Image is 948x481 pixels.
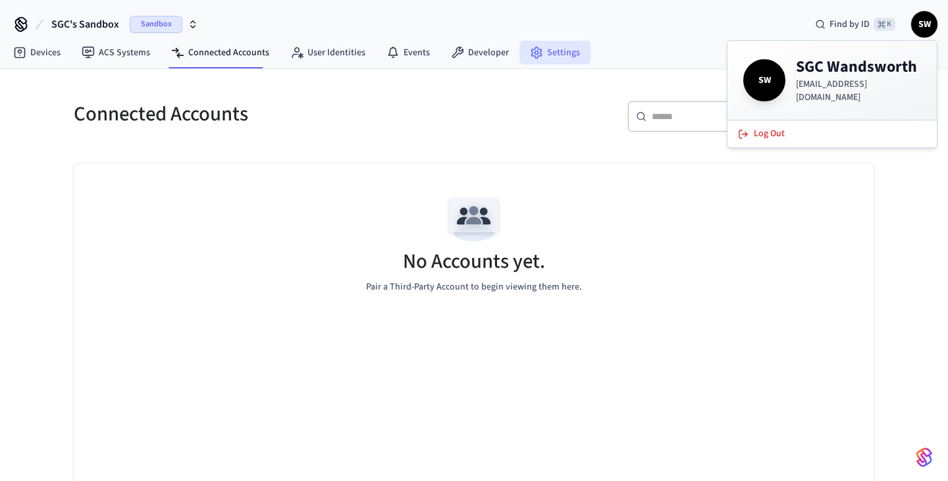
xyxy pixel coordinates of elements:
p: [EMAIL_ADDRESS][DOMAIN_NAME] [796,78,921,104]
a: Devices [3,41,71,64]
span: Find by ID [829,18,870,31]
button: Log Out [730,123,934,145]
p: Pair a Third-Party Account to begin viewing them here. [366,280,582,294]
a: Developer [440,41,519,64]
div: Find by ID⌘ K [804,13,906,36]
a: Settings [519,41,591,64]
a: ACS Systems [71,41,161,64]
img: SeamLogoGradient.69752ec5.svg [916,447,932,468]
a: Events [376,41,440,64]
span: SW [746,62,783,99]
span: Sandbox [130,16,182,33]
span: SGC's Sandbox [51,16,119,32]
button: SW [911,11,937,38]
img: Team Empty State [444,190,504,249]
a: User Identities [280,41,376,64]
h5: No Accounts yet. [403,248,545,275]
span: ⌘ K [874,18,895,31]
h4: SGC Wandsworth [796,57,921,78]
h5: Connected Accounts [74,101,466,128]
span: SW [912,13,936,36]
a: Connected Accounts [161,41,280,64]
